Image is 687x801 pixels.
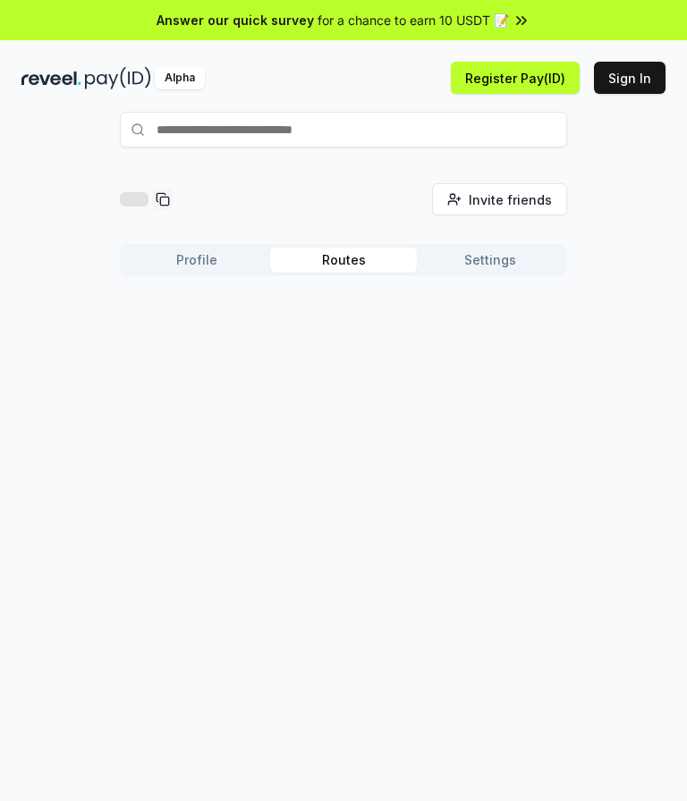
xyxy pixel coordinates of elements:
button: Settings [417,248,564,273]
span: Answer our quick survey [157,11,314,30]
div: Alpha [155,67,205,89]
span: Invite friends [469,190,552,209]
img: reveel_dark [21,67,81,89]
button: Invite friends [432,183,567,215]
button: Routes [270,248,417,273]
span: for a chance to earn 10 USDT 📝 [318,11,509,30]
img: pay_id [85,67,151,89]
button: Sign In [594,62,666,94]
button: Register Pay(ID) [451,62,580,94]
button: Profile [123,248,270,273]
